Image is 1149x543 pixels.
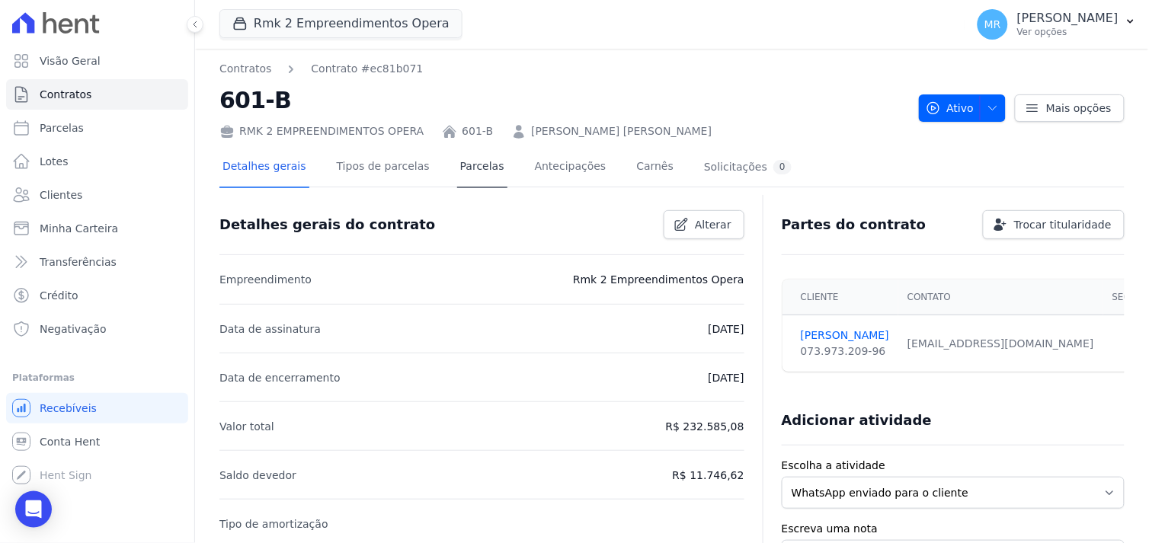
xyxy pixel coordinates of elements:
div: RMK 2 EMPREENDIMENTOS OPERA [219,123,424,139]
span: Negativação [40,321,107,337]
p: Empreendimento [219,270,312,289]
a: Parcelas [457,148,507,188]
a: Detalhes gerais [219,148,309,188]
div: Plataformas [12,369,182,387]
th: Contato [898,279,1103,315]
p: Tipo de amortização [219,515,328,533]
button: MR [PERSON_NAME] Ver opções [965,3,1149,46]
a: Carnês [633,148,677,188]
a: Conta Hent [6,426,188,457]
a: Alterar [664,210,744,239]
a: Parcelas [6,113,188,143]
span: Contratos [40,87,91,102]
span: MR [984,19,1001,30]
a: Recebíveis [6,393,188,423]
h2: 601-B [219,83,907,117]
p: R$ 11.746,62 [672,466,744,484]
a: 601-B [462,123,493,139]
div: 073.973.209-96 [801,343,889,359]
span: Parcelas [40,120,84,136]
h3: Detalhes gerais do contrato [219,216,435,234]
p: Ver opções [1017,26,1119,38]
a: Contratos [219,61,271,77]
span: Alterar [695,217,731,232]
span: Minha Carteira [40,221,118,236]
label: Escolha a atividade [782,458,1125,474]
a: Antecipações [532,148,610,188]
label: Escreva uma nota [782,521,1125,537]
span: Trocar titularidade [1014,217,1112,232]
h3: Partes do contrato [782,216,927,234]
span: Lotes [40,154,69,169]
p: [DATE] [708,320,744,338]
button: Rmk 2 Empreendimentos Opera [219,9,462,38]
span: Visão Geral [40,53,101,69]
a: Negativação [6,314,188,344]
p: Data de encerramento [219,369,341,387]
span: Conta Hent [40,434,100,449]
div: Open Intercom Messenger [15,491,52,528]
a: Crédito [6,280,188,311]
th: Cliente [783,279,898,315]
p: Valor total [219,417,274,436]
span: Ativo [926,94,975,122]
p: [PERSON_NAME] [1017,11,1119,26]
a: Clientes [6,180,188,210]
a: Transferências [6,247,188,277]
span: Recebíveis [40,401,97,416]
a: [PERSON_NAME] [801,327,889,343]
span: Mais opções [1046,101,1112,116]
div: [EMAIL_ADDRESS][DOMAIN_NAME] [907,336,1094,352]
a: Solicitações0 [701,148,795,188]
div: 0 [773,160,792,174]
a: Tipos de parcelas [334,148,433,188]
p: [DATE] [708,369,744,387]
p: Data de assinatura [219,320,321,338]
span: Transferências [40,254,117,270]
p: Saldo devedor [219,466,296,484]
span: Crédito [40,288,78,303]
p: Rmk 2 Empreendimentos Opera [573,270,744,289]
a: Contrato #ec81b071 [311,61,423,77]
a: Mais opções [1015,94,1125,122]
nav: Breadcrumb [219,61,907,77]
a: [PERSON_NAME] [PERSON_NAME] [531,123,712,139]
div: Solicitações [704,160,792,174]
a: Contratos [6,79,188,110]
a: Lotes [6,146,188,177]
a: Trocar titularidade [983,210,1125,239]
button: Ativo [919,94,1007,122]
span: Clientes [40,187,82,203]
a: Visão Geral [6,46,188,76]
p: R$ 232.585,08 [666,417,744,436]
nav: Breadcrumb [219,61,423,77]
a: Minha Carteira [6,213,188,244]
h3: Adicionar atividade [782,411,932,430]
